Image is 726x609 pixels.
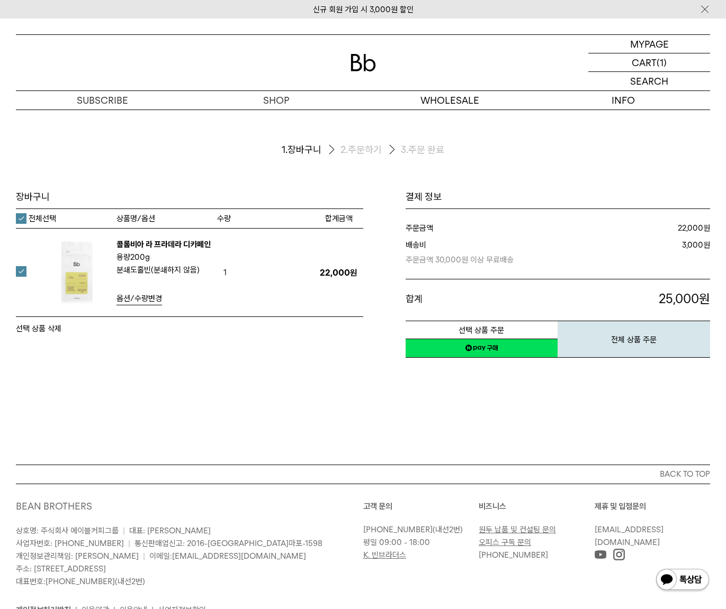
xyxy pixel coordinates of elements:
[595,525,664,547] a: [EMAIL_ADDRESS][DOMAIN_NAME]
[42,238,111,307] img: 콜롬비아 라 프라데라 디카페인
[315,268,363,278] p: 22,000원
[217,209,315,228] th: 수량
[16,564,106,574] span: 주소: [STREET_ADDRESS]
[558,321,710,358] button: 전체 상품 주문
[340,141,401,159] li: 주문하기
[406,222,555,234] dt: 주문금액
[588,53,710,72] a: CART (1)
[116,294,162,303] span: 옵션/수량변경
[129,526,211,535] span: 대표: [PERSON_NAME]
[630,35,669,53] p: MYPAGE
[149,551,306,561] span: 이메일:
[363,91,537,110] p: WHOLESALE
[479,525,556,534] a: 원두 납품 및 컨설팅 문의
[123,526,125,535] span: |
[315,209,363,228] th: 합계금액
[682,240,703,250] strong: 3,000
[406,290,541,308] dt: 합계
[630,72,668,90] p: SEARCH
[16,577,145,586] span: 대표번호: (내선2번)
[655,568,710,593] img: 카카오톡 채널 1:1 채팅 버튼
[16,322,61,335] button: 선택 상품 삭제
[282,141,340,159] li: 장바구니
[401,143,444,156] li: 주문 완료
[130,252,150,262] b: 200g
[16,539,124,548] span: 사업자번호: [PHONE_NUMBER]
[190,91,363,110] a: SHOP
[135,539,322,548] span: 통신판매업신고: 2016-[GEOGRAPHIC_DATA]마포-1598
[363,536,474,549] p: 평일 09:00 - 18:00
[313,5,414,14] a: 신규 회원 가입 시 3,000원 할인
[678,223,703,233] strong: 22,000
[137,265,200,275] b: 홀빈(분쇄하지 않음)
[406,321,558,339] button: 선택 상품 주문
[217,265,233,280] span: 1
[351,54,376,71] img: 로고
[363,550,406,560] a: K. 빈브라더스
[595,500,711,513] p: 제휴 및 입점문의
[16,465,710,484] button: BACK TO TOP
[588,35,710,53] a: MYPAGE
[16,91,190,110] a: SUBSCRIBE
[172,551,306,561] a: [EMAIL_ADDRESS][DOMAIN_NAME]
[116,251,212,263] p: 용량
[116,209,217,228] th: 상품명/옵션
[406,239,598,266] dt: 배송비
[282,143,288,156] span: 1.
[363,523,474,536] p: (내선2번)
[46,577,115,586] a: [PHONE_NUMBER]
[536,91,710,110] p: INFO
[128,539,130,548] span: |
[363,525,433,534] a: [PHONE_NUMBER]
[143,551,145,561] span: |
[16,551,139,561] span: 개인정보관리책임: [PERSON_NAME]
[16,213,56,224] label: 전체선택
[406,339,558,358] a: 새창
[632,53,657,71] p: CART
[116,263,212,276] p: 분쇄도
[401,143,408,156] span: 3.
[541,290,710,308] p: 원
[16,501,92,512] a: BEAN BROTHERS
[479,538,531,547] a: 오피스 구독 문의
[479,500,595,513] p: 비즈니스
[598,239,710,266] dd: 원
[406,251,598,266] p: 주문금액 30,000원 이상 무료배송
[16,526,119,535] span: 상호명: 주식회사 에이블커피그룹
[116,292,162,305] a: 옵션/수량변경
[406,190,711,203] h1: 결제 정보
[363,500,479,513] p: 고객 문의
[116,240,211,249] a: 콜롬비아 라 프라데라 디카페인
[659,291,699,306] span: 25,000
[16,190,363,203] h3: 장바구니
[657,53,667,71] p: (1)
[340,143,348,156] span: 2.
[555,222,710,234] dd: 원
[479,550,548,560] a: [PHONE_NUMBER]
